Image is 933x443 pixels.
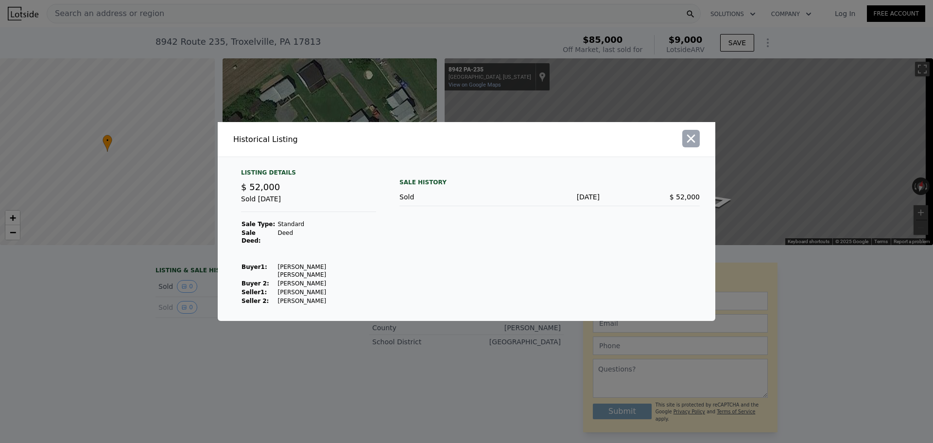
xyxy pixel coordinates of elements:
[399,177,700,188] div: Sale History
[277,297,376,305] td: [PERSON_NAME]
[242,264,267,270] strong: Buyer 1 :
[277,229,376,245] td: Deed
[241,182,280,192] span: $ 52,000
[233,134,463,145] div: Historical Listing
[242,289,267,296] strong: Seller 1 :
[399,192,500,202] div: Sold
[277,279,376,288] td: [PERSON_NAME]
[277,220,376,229] td: Standard
[241,194,376,212] div: Sold [DATE]
[241,169,376,180] div: Listing Details
[242,230,261,244] strong: Sale Deed:
[242,221,275,228] strong: Sale Type:
[670,193,700,201] span: $ 52,000
[242,280,269,287] strong: Buyer 2:
[277,263,376,279] td: [PERSON_NAME] [PERSON_NAME]
[500,192,600,202] div: [DATE]
[277,288,376,297] td: [PERSON_NAME]
[242,298,269,304] strong: Seller 2:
